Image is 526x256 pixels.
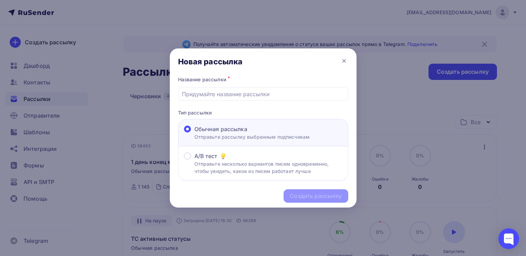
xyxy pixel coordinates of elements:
p: Отправьте рассылку выбранным подписчикам [194,133,310,140]
input: Придумайте название рассылки [182,90,344,98]
span: A/B тест [194,152,218,160]
p: Отправьте несколько вариантов писем одновременно, чтобы увидеть, какое из писем работает лучше [194,160,342,175]
p: Тип рассылки [178,109,348,116]
div: Новая рассылка [178,57,243,66]
span: Обычная рассылка [194,125,247,133]
div: Название рассылки [178,75,348,84]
